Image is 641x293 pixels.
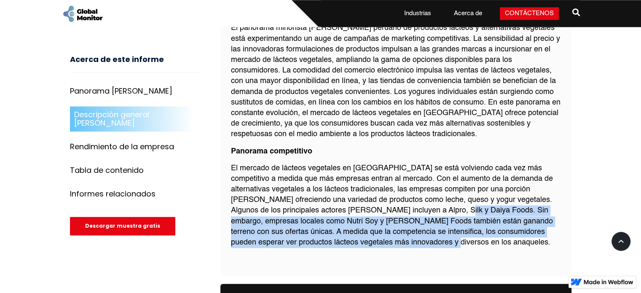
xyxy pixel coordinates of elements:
font: El panorama minorista [PERSON_NAME] peruano de productos lácteos y alternativas vegetales está ex... [231,24,561,138]
a: Acerca de [449,9,487,18]
font: Panorama [PERSON_NAME] [70,86,172,97]
font:  [572,8,580,16]
a: Industrias [399,9,436,18]
font: Acerca de [454,10,482,16]
font: Informes relacionados [70,189,156,199]
a:  [572,5,580,22]
a: Contáctenos [500,7,559,20]
font: Panorama competitivo [231,148,312,155]
font: Descripción general [PERSON_NAME] [74,110,149,129]
a: hogar [62,4,104,23]
a: Rendimiento de la empresa [70,139,200,156]
font: Acerca de este informe [70,54,164,65]
font: Tabla de contenido [70,165,144,176]
font: El mercado de lácteos vegetales en [GEOGRAPHIC_DATA] se está volviendo cada vez más competitivo a... [231,164,553,246]
a: Informes relacionados [70,186,200,203]
img: Hecho en Webflow [584,280,633,285]
a: Panorama [PERSON_NAME] [70,83,200,100]
font: Descargar muestra gratis [85,223,160,230]
a: Descripción general [PERSON_NAME] [70,107,200,132]
a: Tabla de contenido [70,162,200,179]
font: Industrias [404,10,431,16]
font: Contáctenos [505,10,554,16]
font: Rendimiento de la empresa [70,142,174,152]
